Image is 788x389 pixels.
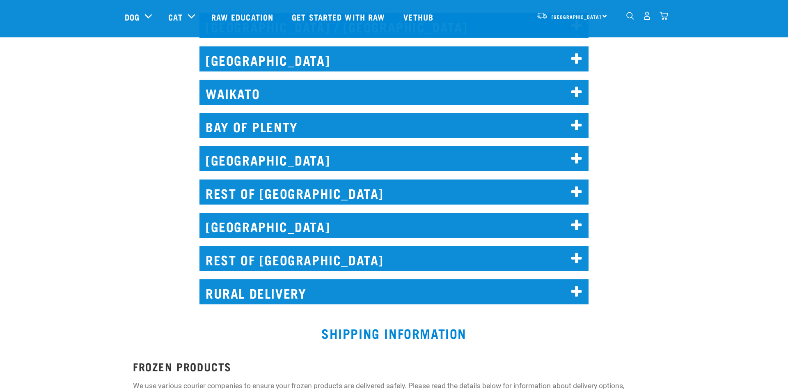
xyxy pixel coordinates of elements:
h2: BAY OF PLENTY [199,113,589,138]
span: [GEOGRAPHIC_DATA] [552,15,601,18]
h2: [GEOGRAPHIC_DATA] [199,146,589,171]
h2: [GEOGRAPHIC_DATA] [199,46,589,71]
a: Dog [125,11,140,23]
h2: REST OF [GEOGRAPHIC_DATA] [199,180,589,205]
img: home-icon-1@2x.png [626,12,634,20]
strong: FROZEN PRODUCTS [133,363,231,369]
h2: REST OF [GEOGRAPHIC_DATA] [199,246,589,271]
h2: WAIKATO [199,80,589,105]
img: home-icon@2x.png [660,12,668,20]
img: user.png [643,12,651,20]
h2: RURAL DELIVERY [199,279,589,304]
h2: [GEOGRAPHIC_DATA] [199,213,589,238]
a: Cat [168,11,182,23]
a: Get started with Raw [284,0,395,33]
a: Raw Education [203,0,284,33]
a: Vethub [395,0,444,33]
img: van-moving.png [536,12,547,19]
